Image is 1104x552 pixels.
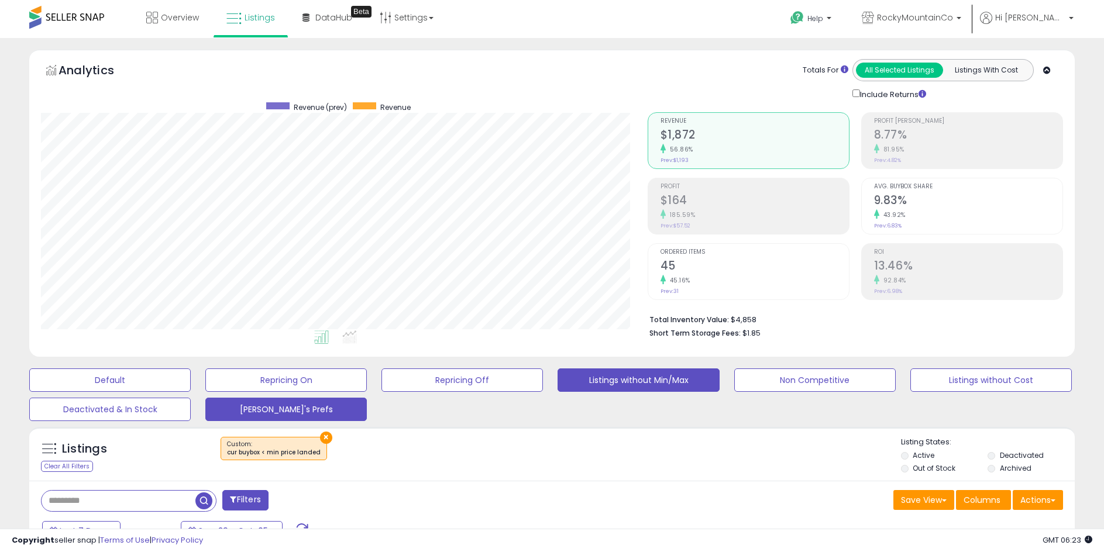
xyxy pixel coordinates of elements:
[874,288,902,295] small: Prev: 6.98%
[381,368,543,392] button: Repricing Off
[1000,463,1031,473] label: Archived
[41,461,93,472] div: Clear All Filters
[980,12,1074,38] a: Hi [PERSON_NAME]
[152,534,203,546] a: Privacy Policy
[856,63,943,78] button: All Selected Listings
[649,312,1054,326] li: $4,858
[893,490,954,510] button: Save View
[29,398,191,421] button: Deactivated & In Stock
[181,521,283,541] button: Sep-29 - Oct-05
[874,128,1062,144] h2: 8.77%
[227,448,321,457] div: cur buybox < min price landed
[100,534,150,546] a: Terms of Use
[874,194,1062,209] h2: 9.83%
[666,211,696,219] small: 185.59%
[649,328,741,338] b: Short Term Storage Fees:
[558,368,719,392] button: Listings without Min/Max
[661,157,689,164] small: Prev: $1,193
[222,490,268,510] button: Filters
[351,6,372,18] div: Tooltip anchor
[59,62,137,81] h5: Analytics
[315,12,352,23] span: DataHub
[790,11,804,25] i: Get Help
[661,222,690,229] small: Prev: $57.52
[198,525,268,537] span: Sep-29 - Oct-05
[879,145,904,154] small: 81.95%
[29,368,191,392] button: Default
[666,145,693,154] small: 56.86%
[661,128,849,144] h2: $1,872
[380,102,411,112] span: Revenue
[742,327,761,339] span: $1.85
[12,535,203,546] div: seller snap | |
[122,526,176,537] span: Compared to:
[901,437,1075,448] p: Listing States:
[60,525,106,537] span: Last 7 Days
[320,432,332,444] button: ×
[205,368,367,392] button: Repricing On
[913,463,955,473] label: Out of Stock
[956,490,1011,510] button: Columns
[879,276,906,285] small: 92.84%
[874,157,901,164] small: Prev: 4.82%
[913,450,934,460] label: Active
[910,368,1072,392] button: Listings without Cost
[874,249,1062,256] span: ROI
[1043,534,1092,546] span: 2025-10-13 06:23 GMT
[734,368,896,392] button: Non Competitive
[62,441,107,457] h5: Listings
[666,276,690,285] small: 45.16%
[205,398,367,421] button: [PERSON_NAME]'s Prefs
[661,118,849,125] span: Revenue
[874,259,1062,275] h2: 13.46%
[807,13,823,23] span: Help
[661,184,849,190] span: Profit
[781,2,843,38] a: Help
[12,534,54,546] strong: Copyright
[964,494,1000,506] span: Columns
[649,315,729,325] b: Total Inventory Value:
[879,211,906,219] small: 43.92%
[661,288,679,295] small: Prev: 31
[943,63,1030,78] button: Listings With Cost
[1013,490,1063,510] button: Actions
[844,87,940,101] div: Include Returns
[661,249,849,256] span: Ordered Items
[161,12,199,23] span: Overview
[874,118,1062,125] span: Profit [PERSON_NAME]
[995,12,1065,23] span: Hi [PERSON_NAME]
[877,12,953,23] span: RockyMountainCo
[245,12,275,23] span: Listings
[42,521,121,541] button: Last 7 Days
[1000,450,1044,460] label: Deactivated
[661,194,849,209] h2: $164
[227,440,321,457] span: Custom:
[294,102,347,112] span: Revenue (prev)
[874,184,1062,190] span: Avg. Buybox Share
[661,259,849,275] h2: 45
[803,65,848,76] div: Totals For
[874,222,902,229] small: Prev: 6.83%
